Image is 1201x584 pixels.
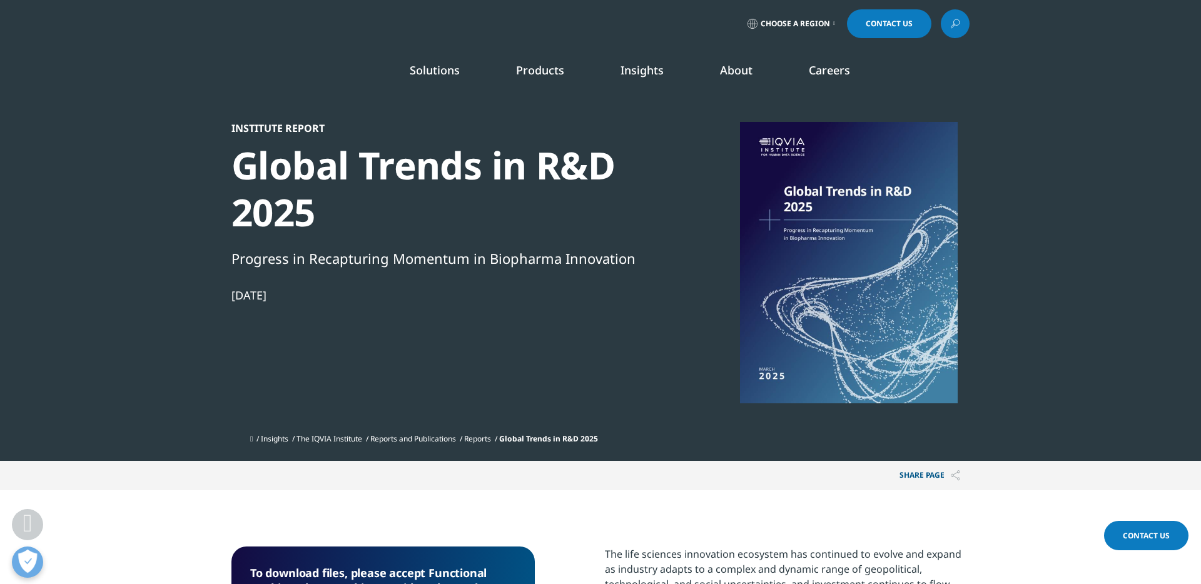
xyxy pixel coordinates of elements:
[231,122,661,134] div: Institute Report
[499,433,598,444] span: Global Trends in R&D 2025
[847,9,931,38] a: Contact Us
[231,142,661,236] div: Global Trends in R&D 2025
[809,63,850,78] a: Careers
[337,44,970,103] nav: Primary
[464,433,491,444] a: Reports
[370,433,456,444] a: Reports and Publications
[1104,521,1188,550] a: Contact Us
[516,63,564,78] a: Products
[231,288,661,303] div: [DATE]
[410,63,460,78] a: Solutions
[261,433,288,444] a: Insights
[621,63,664,78] a: Insights
[296,433,362,444] a: The IQVIA Institute
[890,461,970,490] p: Share PAGE
[951,470,960,481] img: Share PAGE
[866,20,913,28] span: Contact Us
[1123,530,1170,541] span: Contact Us
[761,19,830,29] span: Choose a Region
[720,63,753,78] a: About
[231,248,661,269] div: Progress in Recapturing Momentum in Biopharma Innovation
[890,461,970,490] button: Share PAGEShare PAGE
[12,546,43,578] button: Open Preferences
